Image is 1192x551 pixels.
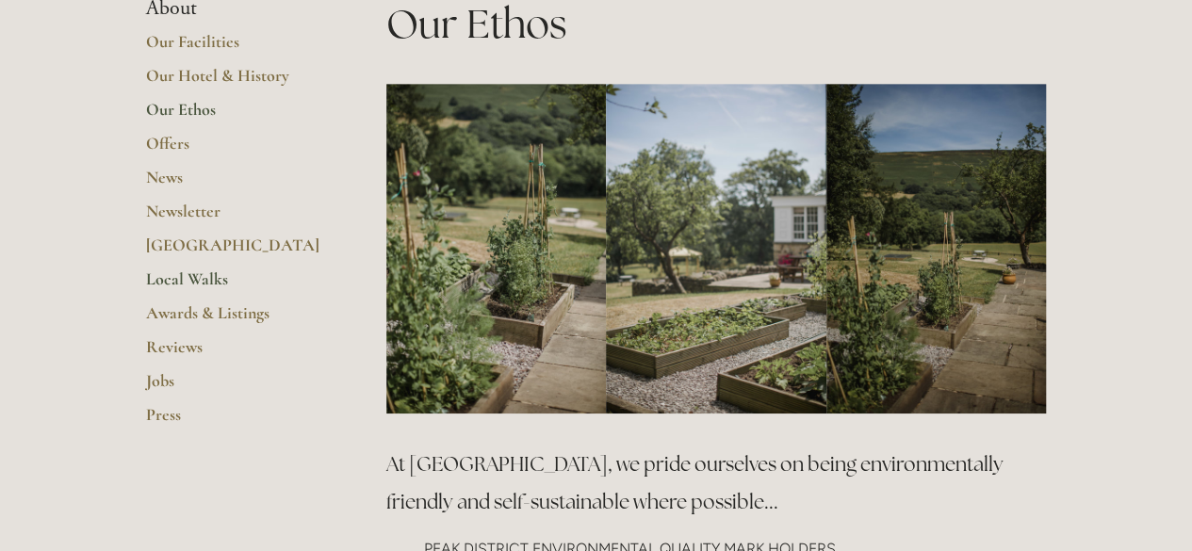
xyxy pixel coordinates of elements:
h3: At [GEOGRAPHIC_DATA], we pride ourselves on being environmentally friendly and self-sustainable w... [386,446,1047,521]
a: [GEOGRAPHIC_DATA] [146,235,326,268]
a: Press [146,404,326,438]
a: Our Facilities [146,31,326,65]
a: Local Walks [146,268,326,302]
a: Newsletter [146,201,326,235]
img: photos of the garden beds, Losehill Hotel [386,84,607,414]
a: Our Hotel & History [146,65,326,99]
a: Offers [146,133,326,167]
a: News [146,167,326,201]
a: Awards & Listings [146,302,326,336]
a: Our Ethos [146,99,326,133]
a: Jobs [146,370,326,404]
img: vegetable garden bed, Losehill Hotel [606,84,826,414]
a: Reviews [146,336,326,370]
img: Photo of vegetable garden bed, Losehill Hotel [826,84,1047,414]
